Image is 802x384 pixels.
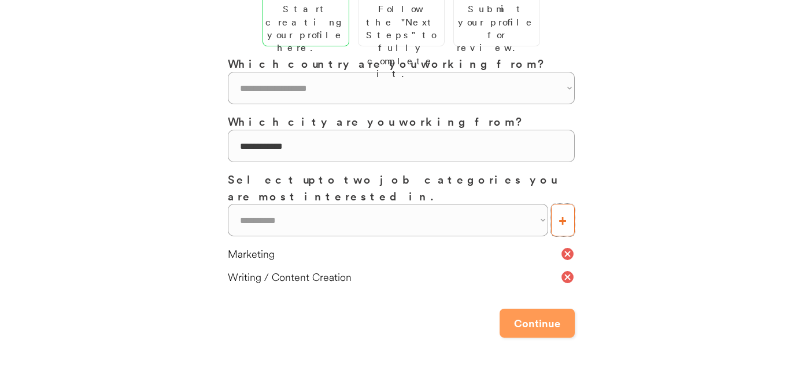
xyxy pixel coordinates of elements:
button: Continue [500,309,575,338]
button: cancel [560,247,575,261]
h3: Which city are you working from? [228,113,575,130]
button: cancel [560,270,575,284]
div: Start creating your profile here. [265,2,346,54]
div: Marketing [228,247,560,261]
div: Follow the "Next Steps" to fully complete it. [361,2,441,80]
div: Writing / Content Creation [228,270,560,284]
button: + [551,204,575,236]
div: Submit your profile for review. [457,2,537,54]
h3: Select up to two job categories you are most interested in. [228,171,575,204]
h3: Which country are you working from? [228,55,575,72]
